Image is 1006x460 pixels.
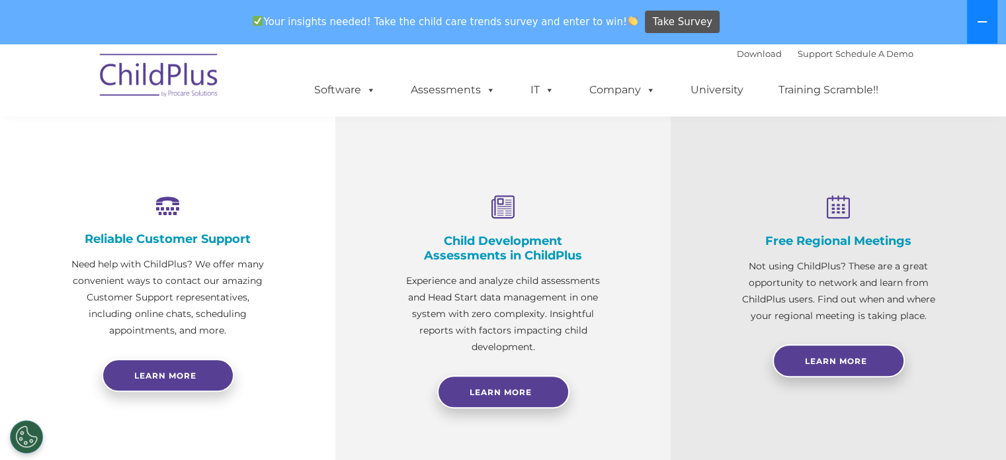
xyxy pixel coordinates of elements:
[765,77,892,103] a: Training Scramble!!
[102,359,234,392] a: Learn more
[398,77,509,103] a: Assessments
[517,77,567,103] a: IT
[737,234,940,248] h4: Free Regional Meetings
[653,11,712,34] span: Take Survey
[401,234,605,263] h4: Child Development Assessments in ChildPlus
[835,48,913,59] a: Schedule A Demo
[737,258,940,324] p: Not using ChildPlus? These are a great opportunity to network and learn from ChildPlus users. Fin...
[66,256,269,339] p: Need help with ChildPlus? We offer many convenient ways to contact our amazing Customer Support r...
[773,344,905,377] a: Learn More
[247,9,644,34] span: Your insights needed! Take the child care trends survey and enter to win!
[470,387,532,397] span: Learn More
[184,142,240,152] span: Phone number
[301,77,389,103] a: Software
[253,16,263,26] img: ✅
[805,356,867,366] span: Learn More
[93,44,226,111] img: ChildPlus by Procare Solutions
[437,375,569,408] a: Learn More
[628,16,638,26] img: 👏
[66,232,269,246] h4: Reliable Customer Support
[737,48,913,59] font: |
[184,87,224,97] span: Last name
[10,420,43,453] button: Cookies Settings
[798,48,833,59] a: Support
[134,371,196,381] span: Learn more
[737,48,782,59] a: Download
[576,77,669,103] a: Company
[645,11,720,34] a: Take Survey
[677,77,757,103] a: University
[401,273,605,355] p: Experience and analyze child assessments and Head Start data management in one system with zero c...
